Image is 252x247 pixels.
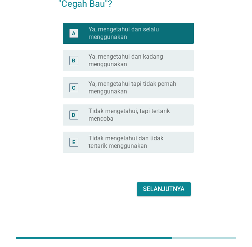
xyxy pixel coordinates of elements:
[72,56,75,64] div: B
[72,138,75,146] div: E
[143,185,185,194] div: Selanjutnya
[89,80,182,95] label: Ya, mengetahui tapi tidak pernah menggunakan
[89,107,182,123] label: Tidak mengetahui, tapi tertarik mencoba
[89,26,182,41] label: Ya, mengetahui dan selalu menggunakan
[72,111,75,119] div: D
[72,84,75,92] div: C
[89,135,182,150] label: Tidak mengetahui dan tidak tertarik menggunakan
[72,29,75,37] div: A
[137,182,191,196] button: Selanjutnya
[89,53,182,68] label: Ya, mengetahui dan kadang menggunakan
